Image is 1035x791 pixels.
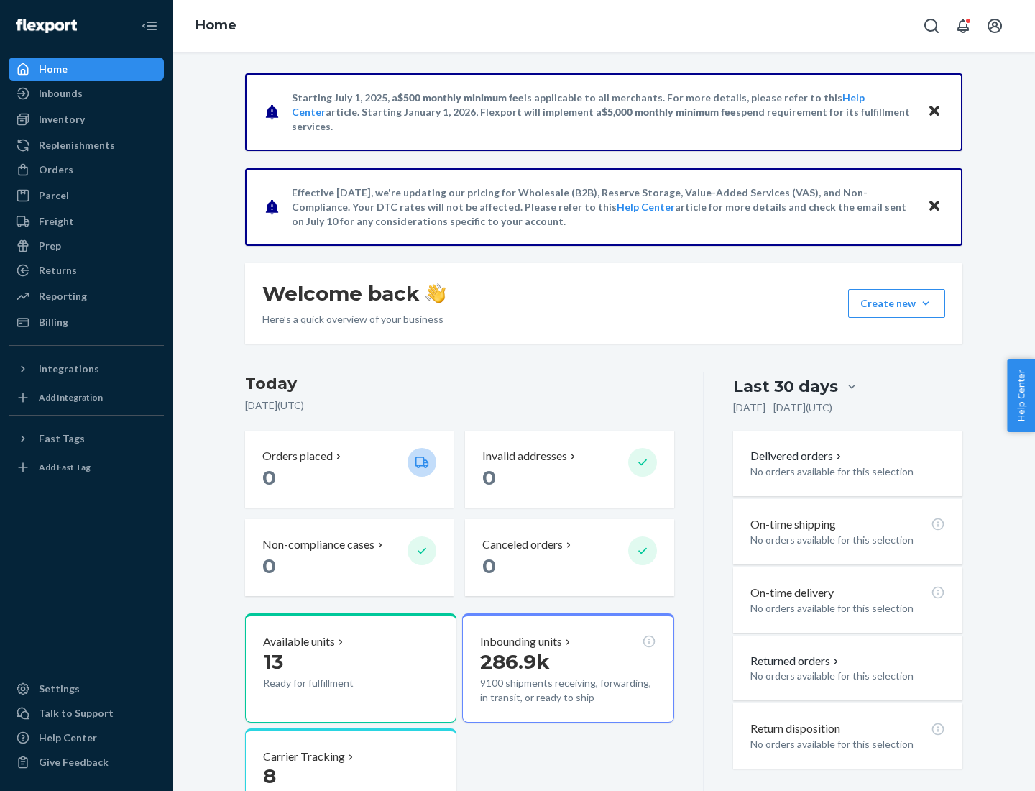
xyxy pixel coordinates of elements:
[465,431,673,508] button: Invalid addresses 0
[750,448,845,465] button: Delivered orders
[750,653,842,669] button: Returned orders
[245,613,456,723] button: Available units13Ready for fulfillment
[292,186,914,229] p: Effective [DATE], we're updating our pricing for Wholesale (B2B), Reserve Storage, Value-Added Se...
[262,554,276,578] span: 0
[462,613,673,723] button: Inbounding units286.9k9100 shipments receiving, forwarding, in transit, or ready to ship
[39,289,87,303] div: Reporting
[465,519,673,596] button: Canceled orders 0
[39,62,68,76] div: Home
[9,357,164,380] button: Integrations
[39,391,103,403] div: Add Integration
[9,259,164,282] a: Returns
[917,12,946,40] button: Open Search Box
[1007,359,1035,432] button: Help Center
[135,12,164,40] button: Close Navigation
[39,755,109,769] div: Give Feedback
[750,737,945,751] p: No orders available for this selection
[39,163,73,177] div: Orders
[263,764,276,788] span: 8
[750,585,834,601] p: On-time delivery
[39,86,83,101] div: Inbounds
[16,19,77,33] img: Flexport logo
[482,465,496,490] span: 0
[9,386,164,409] a: Add Integration
[733,375,838,398] div: Last 30 days
[949,12,977,40] button: Open notifications
[9,311,164,334] a: Billing
[480,649,550,674] span: 286.9k
[263,634,335,650] p: Available units
[9,58,164,81] a: Home
[9,726,164,749] a: Help Center
[9,427,164,450] button: Fast Tags
[9,702,164,725] a: Talk to Support
[9,234,164,257] a: Prep
[245,431,454,508] button: Orders placed 0
[245,372,674,395] h3: Today
[39,188,69,203] div: Parcel
[263,676,396,690] p: Ready for fulfillment
[925,101,944,122] button: Close
[39,214,74,229] div: Freight
[397,91,524,104] span: $500 monthly minimum fee
[39,461,91,473] div: Add Fast Tag
[750,516,836,533] p: On-time shipping
[263,649,283,674] span: 13
[39,263,77,278] div: Returns
[980,12,1009,40] button: Open account menu
[750,601,945,616] p: No orders available for this selection
[482,536,563,553] p: Canceled orders
[480,676,655,705] p: 9100 shipments receiving, forwarding, in transit, or ready to ship
[482,448,567,465] p: Invalid addresses
[750,669,945,683] p: No orders available for this selection
[925,196,944,217] button: Close
[262,536,374,553] p: Non-compliance cases
[245,519,454,596] button: Non-compliance cases 0
[425,283,446,303] img: hand-wave emoji
[39,239,61,253] div: Prep
[262,280,446,306] h1: Welcome back
[39,706,114,721] div: Talk to Support
[9,184,164,207] a: Parcel
[39,315,68,329] div: Billing
[9,751,164,774] button: Give Feedback
[9,210,164,233] a: Freight
[39,112,85,127] div: Inventory
[480,634,562,650] p: Inbounding units
[39,431,85,446] div: Fast Tags
[733,401,832,415] p: [DATE] - [DATE] ( UTC )
[602,106,736,118] span: $5,000 monthly minimum fee
[262,312,446,326] p: Here’s a quick overview of your business
[245,398,674,413] p: [DATE] ( UTC )
[750,465,945,479] p: No orders available for this selection
[482,554,496,578] span: 0
[750,533,945,547] p: No orders available for this selection
[262,465,276,490] span: 0
[262,448,333,465] p: Orders placed
[39,138,115,152] div: Replenishments
[617,201,675,213] a: Help Center
[9,677,164,700] a: Settings
[9,108,164,131] a: Inventory
[9,456,164,479] a: Add Fast Tag
[848,289,945,318] button: Create new
[9,158,164,181] a: Orders
[39,731,97,745] div: Help Center
[39,682,80,696] div: Settings
[195,17,236,33] a: Home
[750,721,840,737] p: Return disposition
[39,362,99,376] div: Integrations
[9,285,164,308] a: Reporting
[9,134,164,157] a: Replenishments
[292,91,914,134] p: Starting July 1, 2025, a is applicable to all merchants. For more details, please refer to this a...
[9,82,164,105] a: Inbounds
[184,5,248,47] ol: breadcrumbs
[263,749,345,765] p: Carrier Tracking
